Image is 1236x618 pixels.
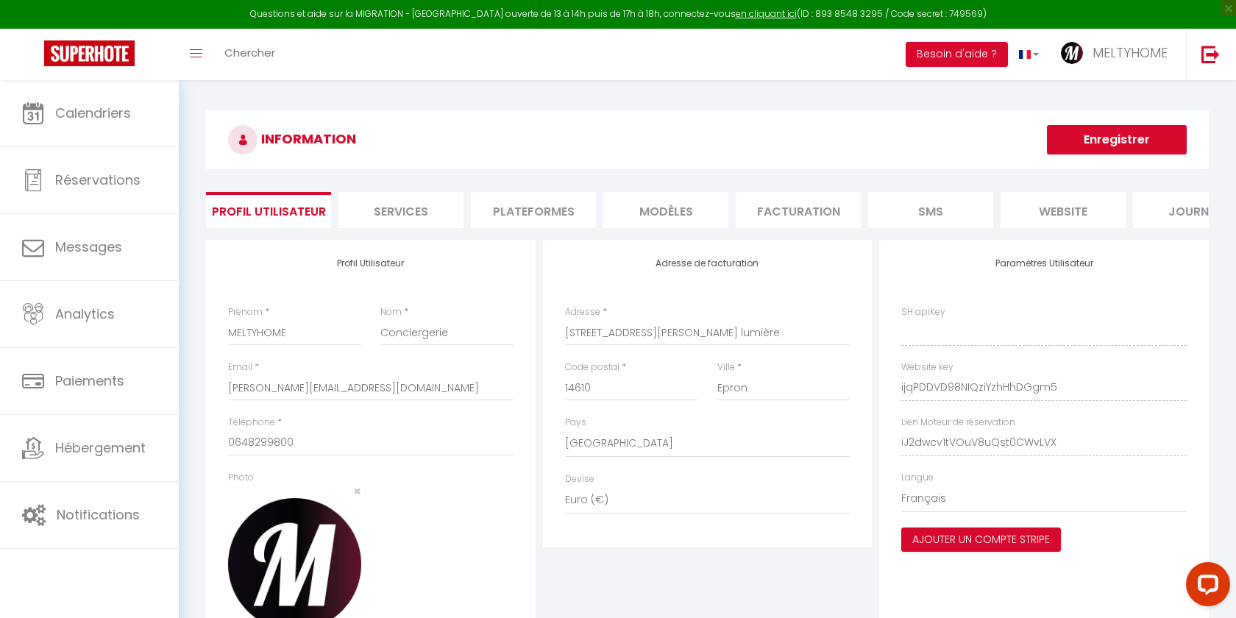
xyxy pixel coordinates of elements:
[901,258,1187,269] h4: Paramètres Utilisateur
[901,416,1015,430] label: Lien Moteur de réservation
[224,45,275,60] span: Chercher
[228,416,275,430] label: Téléphone
[55,238,122,256] span: Messages
[1050,29,1186,80] a: ... MELTYHOME
[471,192,596,228] li: Plateformes
[901,305,945,319] label: SH apiKey
[55,171,141,189] span: Réservations
[901,528,1061,553] button: Ajouter un compte Stripe
[55,104,131,122] span: Calendriers
[228,471,254,485] label: Photo
[55,372,124,390] span: Paiements
[717,360,735,374] label: Ville
[901,471,934,485] label: Langue
[603,192,728,228] li: MODÈLES
[1061,42,1083,64] img: ...
[353,482,361,500] span: ×
[736,7,797,20] a: en cliquant ici
[565,360,619,374] label: Code postal
[1201,45,1220,63] img: logout
[565,472,594,486] label: Devise
[736,192,861,228] li: Facturation
[44,40,135,66] img: Super Booking
[228,258,514,269] h4: Profil Utilisateur
[1174,556,1236,618] iframe: LiveChat chat widget
[55,438,146,457] span: Hébergement
[353,485,361,498] button: Close
[868,192,993,228] li: SMS
[57,505,140,524] span: Notifications
[906,42,1008,67] button: Besoin d'aide ?
[206,110,1209,169] h3: INFORMATION
[228,360,252,374] label: Email
[565,305,600,319] label: Adresse
[901,360,953,374] label: Website key
[1047,125,1187,154] button: Enregistrer
[206,192,331,228] li: Profil Utilisateur
[55,305,115,323] span: Analytics
[228,305,263,319] label: Prénom
[565,416,586,430] label: Pays
[1093,43,1168,62] span: MELTYHOME
[380,305,402,319] label: Nom
[1001,192,1126,228] li: website
[338,192,464,228] li: Services
[565,258,850,269] h4: Adresse de facturation
[213,29,286,80] a: Chercher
